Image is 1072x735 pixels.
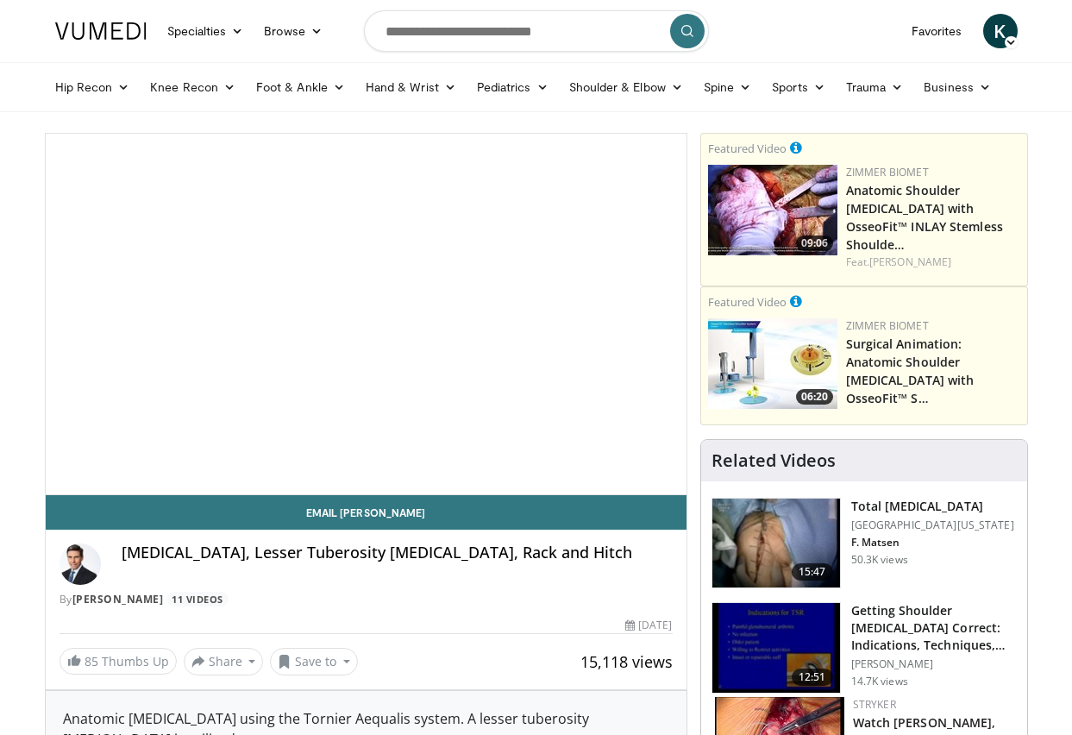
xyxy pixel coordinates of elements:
button: Save to [270,648,358,675]
a: 06:20 [708,318,837,409]
a: Spine [693,70,762,104]
small: Featured Video [708,141,787,156]
a: Zimmer Biomet [846,318,929,333]
a: Business [913,70,1001,104]
a: 11 Videos [166,592,229,606]
span: 85 [85,653,98,669]
div: By [60,592,673,607]
span: 15:47 [792,563,833,581]
h3: Getting Shoulder [MEDICAL_DATA] Correct: Indications, Techniques, Expo… [851,602,1017,654]
video-js: Video Player [46,134,686,495]
a: 12:51 Getting Shoulder [MEDICAL_DATA] Correct: Indications, Techniques, Expo… [PERSON_NAME] 14.7K... [712,602,1017,694]
a: Anatomic Shoulder [MEDICAL_DATA] with OsseoFit™ INLAY Stemless Shoulde… [846,182,1003,253]
input: Search topics, interventions [364,10,709,52]
span: 15,118 views [580,651,673,672]
a: Foot & Ankle [246,70,355,104]
a: Shoulder & Elbow [559,70,693,104]
p: 14.7K views [851,675,908,688]
h4: [MEDICAL_DATA], Lesser Tuberosity [MEDICAL_DATA], Rack and Hitch [122,543,673,562]
h3: Total [MEDICAL_DATA] [851,498,1014,515]
a: Pediatrics [467,70,559,104]
img: 38826_0000_3.png.150x105_q85_crop-smart_upscale.jpg [712,499,840,588]
small: Featured Video [708,294,787,310]
a: Hand & Wrist [355,70,467,104]
p: F. Matsen [851,536,1014,550]
div: [DATE] [625,618,672,633]
a: 09:06 [708,165,837,255]
a: [PERSON_NAME] [869,254,951,269]
a: Trauma [836,70,914,104]
a: 15:47 Total [MEDICAL_DATA] [GEOGRAPHIC_DATA][US_STATE] F. Matsen 50.3K views [712,498,1017,589]
a: Sports [762,70,836,104]
a: K [983,14,1018,48]
p: [PERSON_NAME] [851,657,1017,671]
a: 85 Thumbs Up [60,648,177,675]
a: Knee Recon [140,70,246,104]
p: [GEOGRAPHIC_DATA][US_STATE] [851,518,1014,532]
p: 50.3K views [851,553,908,567]
a: Specialties [157,14,254,48]
button: Share [184,648,264,675]
a: Stryker [853,697,896,712]
a: Browse [254,14,333,48]
h4: Related Videos [712,450,836,471]
img: 84e7f812-2061-4fff-86f6-cdff29f66ef4.150x105_q85_crop-smart_upscale.jpg [708,318,837,409]
a: Favorites [901,14,973,48]
a: Hip Recon [45,70,141,104]
a: Zimmer Biomet [846,165,929,179]
a: Email [PERSON_NAME] [46,495,686,530]
span: 09:06 [796,236,833,251]
img: 59d0d6d9-feca-4357-b9cd-4bad2cd35cb6.150x105_q85_crop-smart_upscale.jpg [708,165,837,255]
span: 12:51 [792,669,833,686]
div: Feat. [846,254,1020,270]
a: Surgical Animation: Anatomic Shoulder [MEDICAL_DATA] with OsseoFit™ S… [846,336,975,406]
img: Avatar [60,543,101,585]
span: 06:20 [796,389,833,405]
img: VuMedi Logo [55,22,147,40]
img: 38759_0000_3.png.150x105_q85_crop-smart_upscale.jpg [712,603,840,693]
a: [PERSON_NAME] [72,592,164,606]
